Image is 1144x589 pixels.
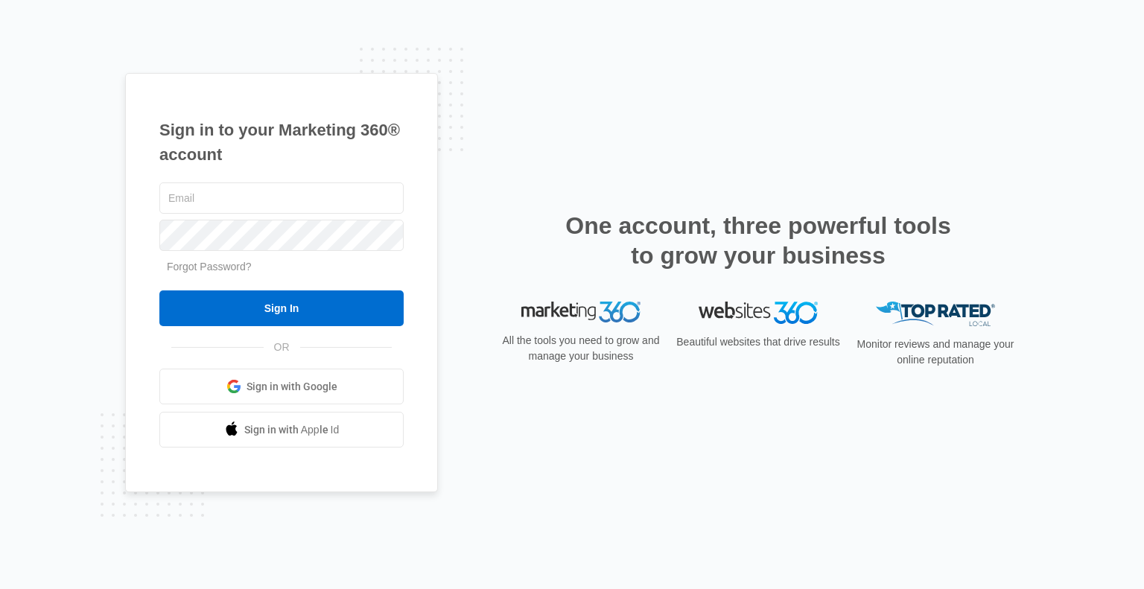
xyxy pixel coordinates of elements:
[561,211,956,270] h2: One account, three powerful tools to grow your business
[675,334,842,350] p: Beautiful websites that drive results
[159,118,404,167] h1: Sign in to your Marketing 360® account
[244,422,340,438] span: Sign in with Apple Id
[247,379,337,395] span: Sign in with Google
[521,302,641,322] img: Marketing 360
[876,302,995,326] img: Top Rated Local
[159,182,404,214] input: Email
[852,337,1019,368] p: Monitor reviews and manage your online reputation
[264,340,300,355] span: OR
[167,261,252,273] a: Forgot Password?
[159,290,404,326] input: Sign In
[699,302,818,323] img: Websites 360
[159,369,404,404] a: Sign in with Google
[498,333,664,364] p: All the tools you need to grow and manage your business
[159,412,404,448] a: Sign in with Apple Id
